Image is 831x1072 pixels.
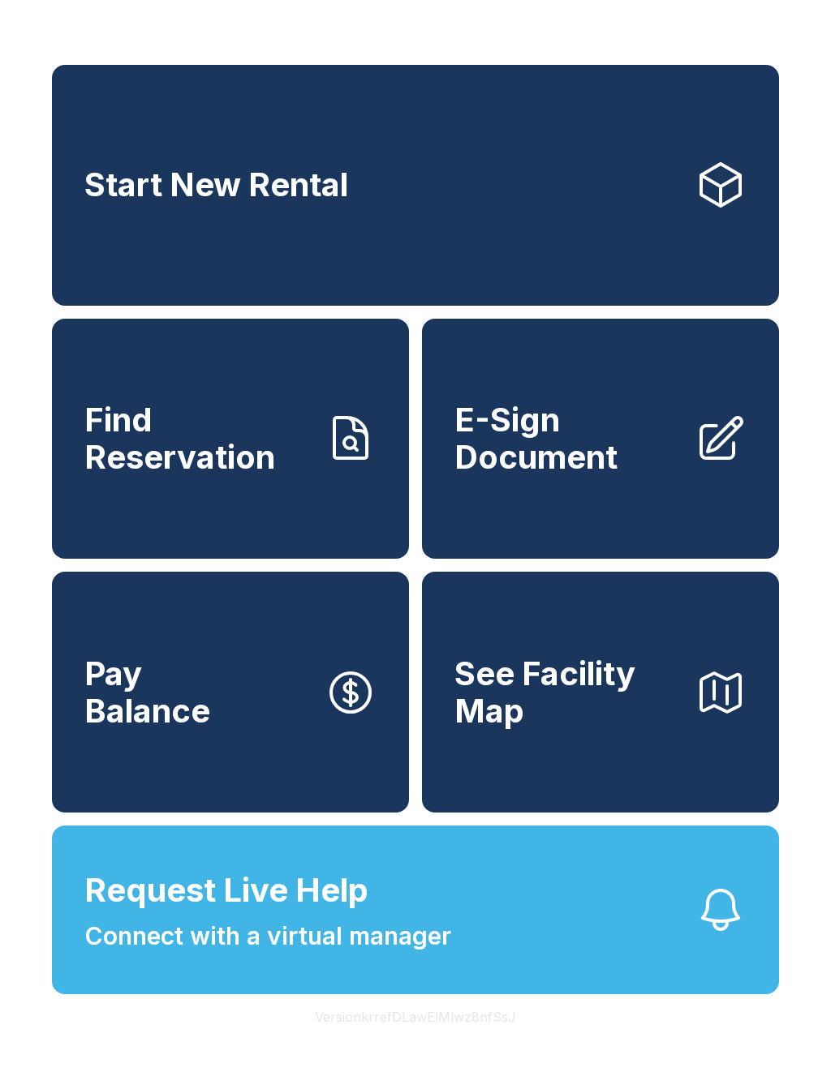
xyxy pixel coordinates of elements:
[84,655,210,729] span: Pay Balance
[52,825,779,994] button: Request Live HelpConnect with a virtual manager
[52,65,779,306] a: Start New Rental
[84,401,312,475] span: Find Reservation
[454,401,682,475] span: E-Sign Document
[454,655,682,729] span: See Facility Map
[422,572,779,813] button: See Facility Map
[52,319,409,560] a: Find Reservation
[84,918,451,954] span: Connect with a virtual manager
[302,994,529,1040] button: VersionkrrefDLawElMlwz8nfSsJ
[84,866,368,915] span: Request Live Help
[52,572,409,813] button: PayBalance
[84,166,348,204] span: Start New Rental
[422,319,779,560] a: E-Sign Document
